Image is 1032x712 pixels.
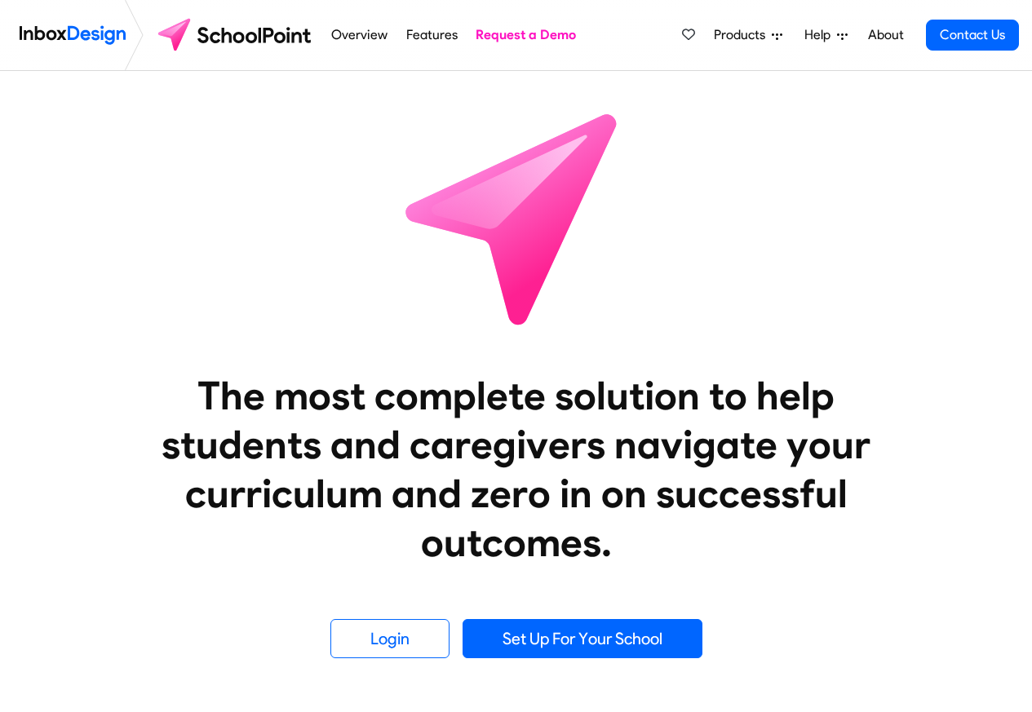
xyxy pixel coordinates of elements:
[370,71,663,365] img: icon_schoolpoint.svg
[129,371,904,567] heading: The most complete solution to help students and caregivers navigate your curriculum and zero in o...
[330,619,450,658] a: Login
[401,19,462,51] a: Features
[327,19,392,51] a: Overview
[714,25,772,45] span: Products
[150,15,322,55] img: schoolpoint logo
[463,619,702,658] a: Set Up For Your School
[926,20,1019,51] a: Contact Us
[472,19,581,51] a: Request a Demo
[707,19,789,51] a: Products
[863,19,908,51] a: About
[804,25,837,45] span: Help
[798,19,854,51] a: Help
